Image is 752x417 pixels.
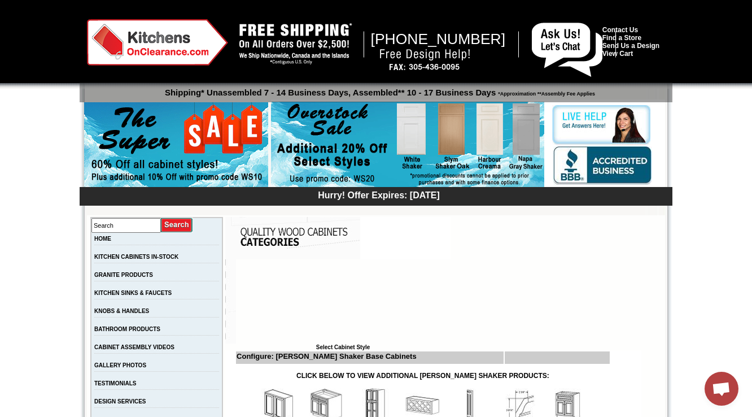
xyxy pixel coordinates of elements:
a: KITCHEN SINKS & FAUCETS [94,290,172,296]
input: Submit [161,218,193,233]
a: Find a Store [602,34,641,42]
b: Configure: [PERSON_NAME] Shaker Base Cabinets [237,352,417,360]
img: Kitchens on Clearance Logo [87,19,228,66]
iframe: Browser incompatible [236,259,451,344]
span: *Approximation **Assembly Fee Applies [496,88,595,97]
a: HOME [94,236,111,242]
strong: CLICK BELOW TO VIEW ADDITIONAL [PERSON_NAME] SHAKER PRODUCTS: [296,372,549,380]
span: [PHONE_NUMBER] [371,31,506,47]
a: KITCHEN CABINETS IN-STOCK [94,254,178,260]
a: DESIGN SERVICES [94,398,146,405]
b: Select Cabinet Style [316,344,370,350]
a: CABINET ASSEMBLY VIDEOS [94,344,174,350]
a: GALLERY PHOTOS [94,362,146,368]
a: TESTIMONIALS [94,380,136,386]
a: Contact Us [602,26,638,34]
a: View Cart [602,50,633,58]
div: Open chat [705,372,738,406]
a: BATHROOM PRODUCTS [94,326,160,332]
a: Send Us a Design [602,42,659,50]
a: KNOBS & HANDLES [94,308,149,314]
a: GRANITE PRODUCTS [94,272,153,278]
p: Shipping* Unassembled 7 - 14 Business Days, Assembled** 10 - 17 Business Days [85,82,672,97]
div: Hurry! Offer Expires: [DATE] [85,189,672,201]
